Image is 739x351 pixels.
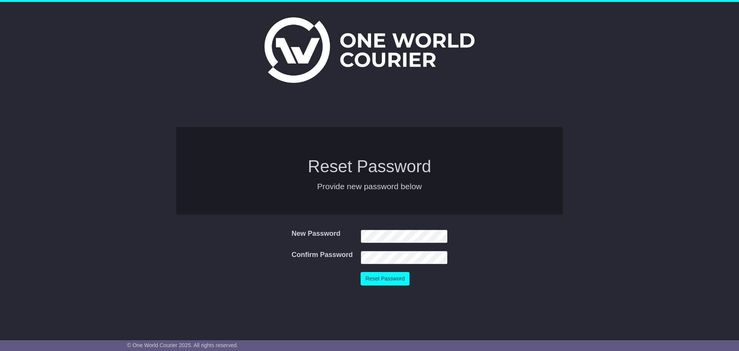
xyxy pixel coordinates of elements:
[291,230,340,238] label: New Password
[184,157,555,176] h1: Reset Password
[291,251,353,259] label: Confirm Password
[361,272,410,286] button: Reset Password
[127,342,238,348] span: © One World Courier 2025. All rights reserved.
[264,17,475,83] img: One World
[184,181,555,192] p: Provide new password below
